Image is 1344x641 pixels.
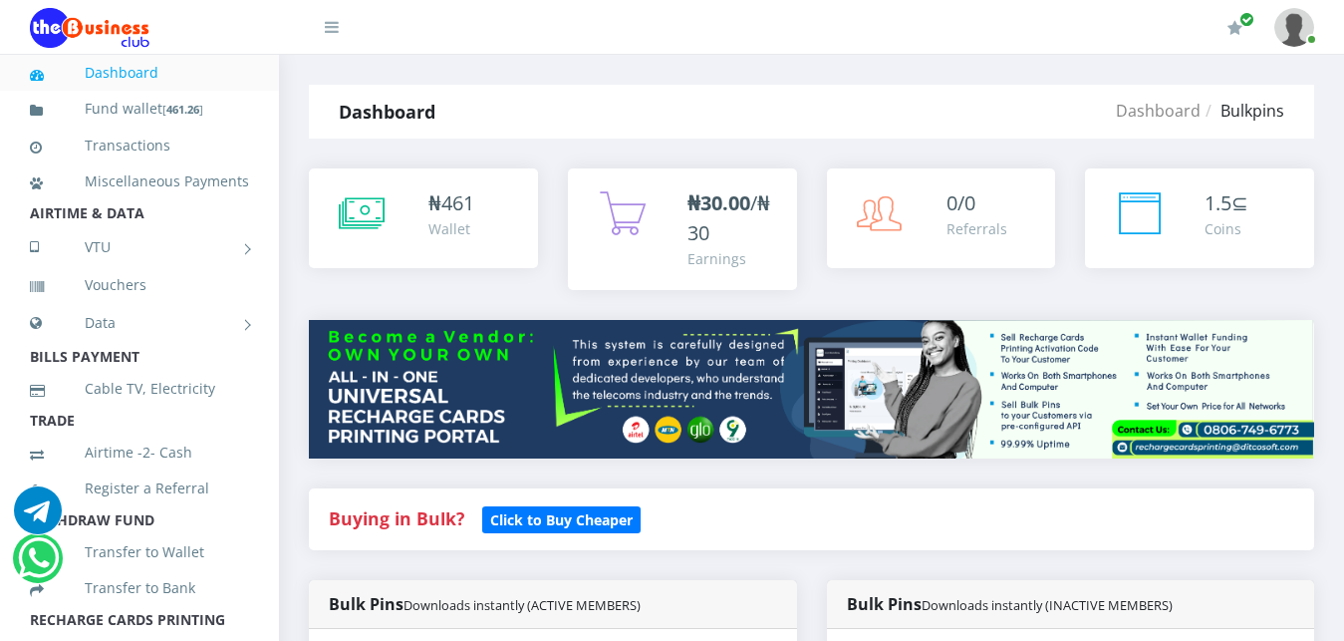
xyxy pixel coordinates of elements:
div: ⊆ [1205,188,1248,218]
a: Chat for support [14,501,62,534]
strong: Dashboard [339,100,435,124]
img: Logo [30,8,149,48]
strong: Bulk Pins [329,593,641,615]
a: Transfer to Bank [30,565,249,611]
a: Cable TV, Electricity [30,366,249,412]
b: Click to Buy Cheaper [490,510,633,529]
small: Downloads instantly (INACTIVE MEMBERS) [922,596,1173,614]
span: 0/0 [946,189,975,216]
span: Renew/Upgrade Subscription [1239,12,1254,27]
img: User [1274,8,1314,47]
a: Chat for support [18,549,59,582]
a: Miscellaneous Payments [30,159,249,204]
a: Register a Referral [30,466,249,511]
strong: Bulk Pins [847,593,1173,615]
b: 461.26 [166,102,199,117]
a: 0/0 Referrals [827,168,1056,268]
i: Renew/Upgrade Subscription [1227,20,1242,36]
a: Airtime -2- Cash [30,430,249,476]
div: Referrals [946,218,1007,239]
a: Data [30,298,249,348]
a: Vouchers [30,262,249,308]
div: Earnings [687,248,777,269]
span: 1.5 [1205,189,1231,216]
b: ₦30.00 [687,189,750,216]
strong: Buying in Bulk? [329,506,464,530]
div: Coins [1205,218,1248,239]
small: Downloads instantly (ACTIVE MEMBERS) [403,596,641,614]
span: /₦30 [687,189,770,246]
img: multitenant_rcp.png [309,320,1314,458]
li: Bulkpins [1201,99,1284,123]
a: ₦30.00/₦30 Earnings [568,168,797,290]
a: ₦461 Wallet [309,168,538,268]
div: Wallet [428,218,474,239]
a: Fund wallet[461.26] [30,86,249,133]
a: Dashboard [1116,100,1201,122]
a: VTU [30,222,249,272]
a: Transfer to Wallet [30,529,249,575]
a: Click to Buy Cheaper [482,506,641,530]
small: [ ] [162,102,203,117]
a: Transactions [30,123,249,168]
span: 461 [441,189,474,216]
div: ₦ [428,188,474,218]
a: Dashboard [30,50,249,96]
